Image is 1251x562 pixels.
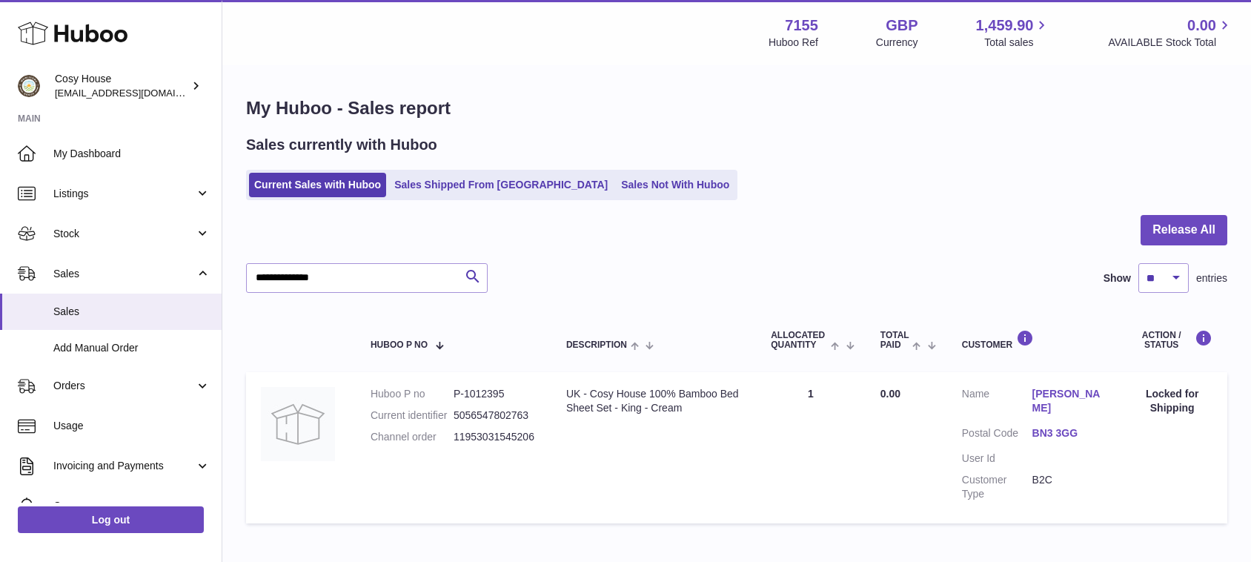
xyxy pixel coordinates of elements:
[371,409,454,423] dt: Current identifier
[566,340,627,350] span: Description
[962,473,1032,501] dt: Customer Type
[371,430,454,444] dt: Channel order
[1104,271,1131,285] label: Show
[886,16,917,36] strong: GBP
[1032,473,1103,501] dd: B2C
[389,173,613,197] a: Sales Shipped From [GEOGRAPHIC_DATA]
[566,387,741,415] div: UK - Cosy House 100% Bamboo Bed Sheet Set - King - Cream
[246,135,437,155] h2: Sales currently with Huboo
[771,331,827,350] span: ALLOCATED Quantity
[246,96,1227,120] h1: My Huboo - Sales report
[1032,426,1103,440] a: BN3 3GG
[876,36,918,50] div: Currency
[371,387,454,401] dt: Huboo P no
[18,75,40,97] img: info@wholesomegoods.com
[454,430,537,444] dd: 11953031545206
[55,72,188,100] div: Cosy House
[962,330,1103,350] div: Customer
[962,452,1032,466] dt: User Id
[53,227,195,241] span: Stock
[962,426,1032,444] dt: Postal Code
[1187,16,1216,36] span: 0.00
[454,409,537,423] dd: 5056547802763
[18,506,204,533] a: Log out
[616,173,734,197] a: Sales Not With Huboo
[1108,16,1233,50] a: 0.00 AVAILABLE Stock Total
[53,305,210,319] span: Sales
[261,387,335,461] img: no-photo.jpg
[976,16,1034,36] span: 1,459.90
[53,499,210,513] span: Cases
[880,331,909,350] span: Total paid
[769,36,818,50] div: Huboo Ref
[55,87,218,99] span: [EMAIL_ADDRESS][DOMAIN_NAME]
[249,173,386,197] a: Current Sales with Huboo
[1108,36,1233,50] span: AVAILABLE Stock Total
[880,388,900,400] span: 0.00
[756,372,866,523] td: 1
[1141,215,1227,245] button: Release All
[371,340,428,350] span: Huboo P no
[454,387,537,401] dd: P-1012395
[53,341,210,355] span: Add Manual Order
[1032,387,1103,415] a: [PERSON_NAME]
[53,187,195,201] span: Listings
[785,16,818,36] strong: 7155
[1132,387,1212,415] div: Locked for Shipping
[53,267,195,281] span: Sales
[53,419,210,433] span: Usage
[53,459,195,473] span: Invoicing and Payments
[976,16,1051,50] a: 1,459.90 Total sales
[1196,271,1227,285] span: entries
[53,379,195,393] span: Orders
[53,147,210,161] span: My Dashboard
[1132,330,1212,350] div: Action / Status
[962,387,1032,419] dt: Name
[984,36,1050,50] span: Total sales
